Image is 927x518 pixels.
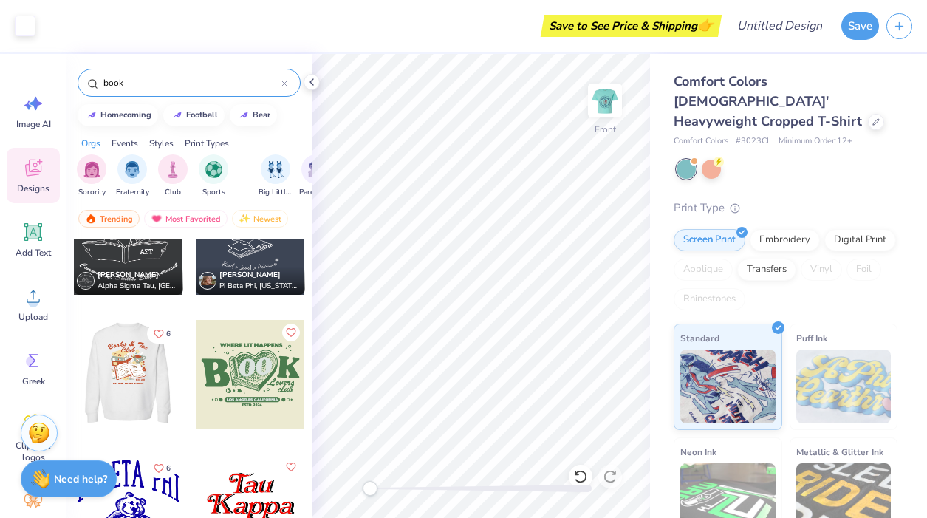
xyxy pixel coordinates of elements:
span: Alpha Sigma Tau, [GEOGRAPHIC_DATA] [98,281,177,292]
span: # 3023CL [736,135,771,148]
span: Standard [680,330,719,346]
div: Trending [78,210,140,228]
div: filter for Sorority [77,154,106,198]
span: Image AI [16,118,51,130]
img: trend_line.gif [86,111,98,120]
button: Save [841,12,879,40]
button: homecoming [78,104,158,126]
img: most_fav.gif [151,214,163,224]
button: Like [147,324,177,344]
button: bear [230,104,277,126]
div: filter for Big Little Reveal [259,154,293,198]
span: Puff Ink [796,330,827,346]
div: Applique [674,259,733,281]
div: Save to See Price & Shipping [544,15,718,37]
img: Sorority Image [83,161,100,178]
span: Greek [22,375,45,387]
div: Embroidery [750,229,820,251]
img: trending.gif [85,214,97,224]
img: trend_line.gif [171,111,183,120]
div: Accessibility label [363,481,377,496]
button: football [163,104,225,126]
span: Sorority [78,187,106,198]
span: Minimum Order: 12 + [779,135,852,148]
span: Club [165,187,181,198]
img: Sports Image [205,161,222,178]
div: Foil [846,259,881,281]
button: Like [147,458,177,478]
strong: Need help? [54,472,107,486]
img: trend_line.gif [238,111,250,120]
button: filter button [116,154,149,198]
button: filter button [199,154,228,198]
div: filter for Sports [199,154,228,198]
img: Parent's Weekend Image [308,161,325,178]
div: Rhinestones [674,288,745,310]
span: Designs [17,183,49,194]
span: 6 [166,330,171,338]
div: Events [112,137,138,150]
div: Screen Print [674,229,745,251]
div: Styles [149,137,174,150]
span: Add Text [16,247,51,259]
div: Vinyl [801,259,842,281]
input: Try "Alpha" [102,75,281,90]
span: [PERSON_NAME] [219,270,281,280]
div: Orgs [81,137,100,150]
span: Metallic & Glitter Ink [796,444,883,460]
span: Clipart & logos [9,440,58,463]
div: bear [253,111,270,119]
img: Club Image [165,161,181,178]
span: Sports [202,187,225,198]
img: Front [590,86,620,115]
div: filter for Fraternity [116,154,149,198]
div: filter for Parent's Weekend [299,154,333,198]
span: [PERSON_NAME] [98,270,159,280]
img: Fraternity Image [124,161,140,178]
button: filter button [299,154,333,198]
div: Print Types [185,137,229,150]
button: Like [282,324,300,341]
span: Big Little Reveal [259,187,293,198]
span: 6 [166,465,171,472]
div: Front [595,123,616,136]
div: Newest [232,210,288,228]
div: Digital Print [824,229,896,251]
span: Pi Beta Phi, [US_STATE][GEOGRAPHIC_DATA] [219,281,299,292]
img: newest.gif [239,214,250,224]
span: Comfort Colors [DEMOGRAPHIC_DATA]' Heavyweight Cropped T-Shirt [674,72,862,130]
span: Upload [18,311,48,323]
button: filter button [77,154,106,198]
button: filter button [158,154,188,198]
div: Print Type [674,200,897,217]
div: Transfers [737,259,796,281]
div: football [186,111,218,119]
img: Big Little Reveal Image [267,161,284,178]
span: Neon Ink [680,444,716,460]
div: Most Favorited [144,210,228,228]
div: filter for Club [158,154,188,198]
span: Fraternity [116,187,149,198]
div: homecoming [100,111,151,119]
button: filter button [259,154,293,198]
span: Comfort Colors [674,135,728,148]
img: Puff Ink [796,350,892,423]
input: Untitled Design [725,11,834,41]
span: 👉 [697,16,714,34]
span: Parent's Weekend [299,187,333,198]
button: Like [282,458,300,476]
img: Standard [680,350,776,423]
